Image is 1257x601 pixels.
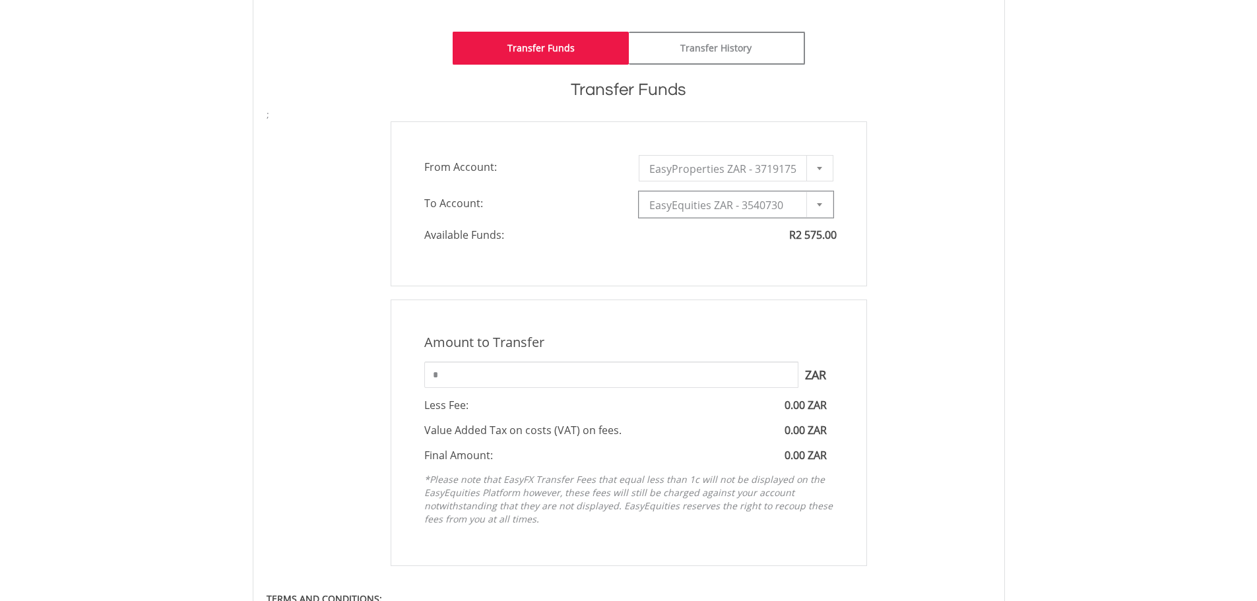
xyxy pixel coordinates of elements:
em: *Please note that EasyFX Transfer Fees that equal less than 1c will not be displayed on the EasyE... [424,473,833,525]
span: EasyEquities ZAR - 3540730 [649,192,803,218]
span: Less Fee: [424,398,468,412]
span: To Account: [414,191,629,215]
span: Final Amount: [424,448,493,462]
span: Value Added Tax on costs (VAT) on fees. [424,423,622,437]
span: EasyProperties ZAR - 3719175 [649,156,803,182]
span: Available Funds: [414,228,629,243]
span: 0.00 ZAR [785,398,827,412]
span: 0.00 ZAR [785,448,827,462]
a: Transfer History [629,32,805,65]
span: 0.00 ZAR [785,423,827,437]
span: ZAR [798,362,833,388]
div: Amount to Transfer [414,333,843,352]
span: R2 575.00 [789,228,837,242]
h1: Transfer Funds [267,78,991,102]
span: From Account: [414,155,629,179]
a: Transfer Funds [453,32,629,65]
